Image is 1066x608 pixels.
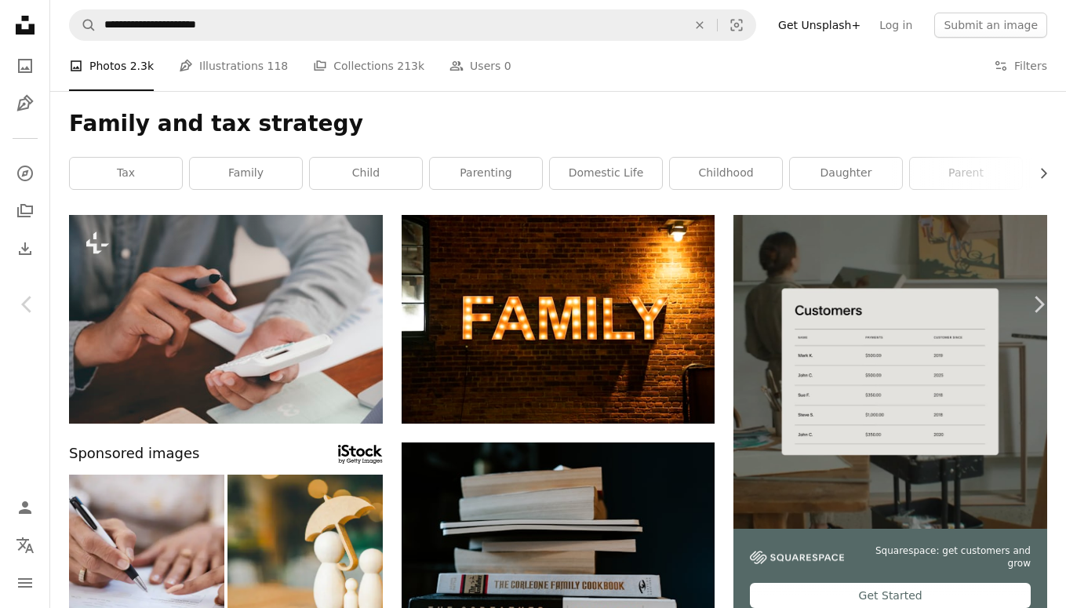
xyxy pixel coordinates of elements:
[750,551,844,565] img: file-1747939142011-51e5cc87e3c9
[9,567,41,599] button: Menu
[1029,158,1047,189] button: scroll list to the right
[682,10,717,40] button: Clear
[733,215,1047,529] img: file-1747939376688-baf9a4a454ffimage
[449,41,511,91] a: Users 0
[9,88,41,119] a: Illustrations
[69,215,383,424] img: Finances Saving Economy concept. Male accountant or banker use calculator.
[313,41,424,91] a: Collections 213k
[934,13,1047,38] button: Submit an image
[190,158,302,189] a: family
[550,158,662,189] a: domestic life
[863,544,1031,571] span: Squarespace: get customers and grow
[310,158,422,189] a: child
[9,50,41,82] a: Photos
[267,57,289,75] span: 118
[994,41,1047,91] button: Filters
[402,215,715,424] img: orange family marquee sign
[750,583,1031,608] div: Get Started
[69,9,756,41] form: Find visuals sitewide
[9,530,41,561] button: Language
[397,57,424,75] span: 213k
[718,10,755,40] button: Visual search
[1011,229,1066,380] a: Next
[69,442,199,465] span: Sponsored images
[69,312,383,326] a: Finances Saving Economy concept. Male accountant or banker use calculator.
[870,13,922,38] a: Log in
[790,158,902,189] a: daughter
[402,540,715,554] a: a stack of books sitting on top of a wooden table
[70,10,96,40] button: Search Unsplash
[504,57,511,75] span: 0
[910,158,1022,189] a: parent
[670,158,782,189] a: childhood
[430,158,542,189] a: parenting
[9,195,41,227] a: Collections
[402,312,715,326] a: orange family marquee sign
[9,492,41,523] a: Log in / Sign up
[769,13,870,38] a: Get Unsplash+
[9,158,41,189] a: Explore
[70,158,182,189] a: tax
[179,41,288,91] a: Illustrations 118
[69,110,1047,138] h1: Family and tax strategy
